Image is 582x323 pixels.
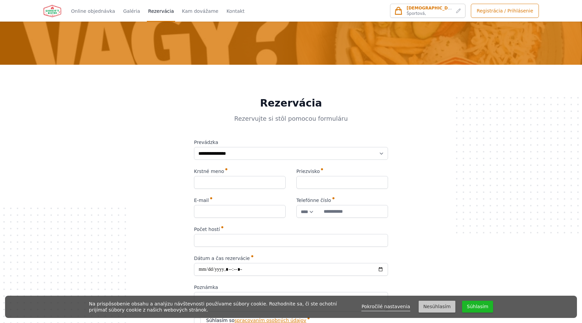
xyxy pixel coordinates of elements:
[361,302,410,311] a: Pokročilé nastavenia
[296,197,388,204] label: Telefónne číslo
[194,97,388,109] h2: Rezervácia
[234,318,306,323] a: spracovaním osobných údajov
[194,139,388,146] label: Prevádzka
[43,4,62,18] img: Giorgio's Bistro
[462,301,493,313] button: Súhlasím
[194,115,388,123] p: Rezervujte si stôl pomocou formuláru
[194,197,286,204] label: E-mail
[407,5,453,16] div: Športová,
[194,255,388,262] label: Dátum a čas rezervácie
[194,284,388,291] label: Poznámka
[194,168,286,175] label: Krstné meno
[407,6,466,10] span: [DEMOGRAPHIC_DATA] na:
[296,168,388,175] label: Priezvisko
[89,301,346,313] div: Na prispôsobenie obsahu a analýzu návštevnosti používame súbory cookie. Rozhodnite sa, či ste och...
[419,301,455,313] button: Nesúhlasím
[471,4,539,18] a: Registrácia / Prihlásenie
[390,4,465,18] button: [DEMOGRAPHIC_DATA] na:Športová,
[194,226,388,233] label: Počet hostí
